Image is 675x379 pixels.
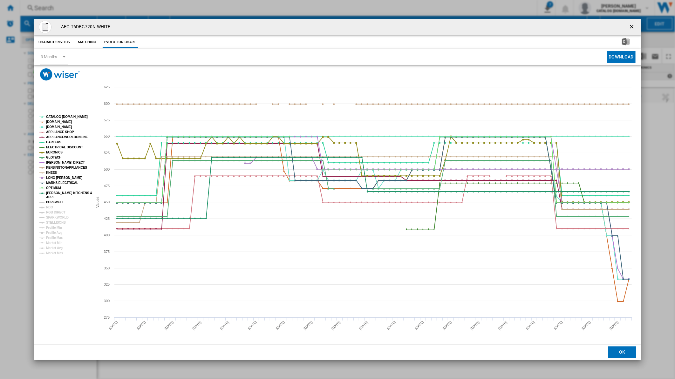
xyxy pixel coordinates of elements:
tspan: [DATE] [386,320,397,331]
tspan: 500 [104,167,110,171]
tspan: OPTIMUM [46,186,61,190]
img: excel-24x24.png [622,38,630,45]
tspan: [DATE] [609,320,619,331]
tspan: 625 [104,85,110,89]
tspan: 400 [104,233,110,237]
img: logo_wiser_300x94.png [40,68,80,81]
tspan: KNEES [46,171,57,174]
tspan: 575 [104,118,110,122]
button: Characteristics [37,37,72,48]
button: Download in Excel [612,37,640,48]
tspan: SPARKWORLD [46,216,69,219]
tspan: 525 [104,151,110,155]
tspan: [DATE] [358,320,369,331]
tspan: 450 [104,200,110,204]
tspan: [DOMAIN_NAME] [46,120,72,124]
tspan: [DATE] [108,320,119,331]
tspan: Market Max [46,251,63,255]
tspan: 325 [104,282,110,286]
tspan: Profile Min [46,226,62,229]
tspan: EURONICS [46,151,63,154]
tspan: 375 [104,250,110,254]
tspan: [DATE] [553,320,564,331]
md-dialog: Product popup [34,19,641,360]
tspan: LONG [PERSON_NAME] [46,176,82,179]
tspan: [DATE] [470,320,480,331]
div: 3 Months [41,54,57,59]
button: OK [608,347,636,358]
tspan: GLOTECH [46,156,61,159]
ng-md-icon: getI18NText('BUTTONS.CLOSE_DIALOG') [629,24,636,31]
tspan: [DATE] [331,320,341,331]
button: Evolution chart [103,37,138,48]
tspan: Profile Max [46,236,63,240]
tspan: Profile Avg [46,231,62,234]
tspan: CATALOG [DOMAIN_NAME] [46,115,88,118]
tspan: CARTERS [46,140,61,144]
tspan: RGB DIRECT [46,211,65,214]
tspan: [DATE] [192,320,202,331]
tspan: ELECTRICAL DISCOUNT [46,146,83,149]
tspan: STELLISONS [46,221,66,224]
tspan: KENSINGTONAPPLIANCES [46,166,87,169]
tspan: Values [96,197,100,208]
tspan: PUREWELL [46,200,64,204]
img: aeg_t6dbg720n_247089_34-0100-0296.png [39,21,51,33]
tspan: [DOMAIN_NAME] [46,125,72,129]
tspan: 275 [104,315,110,319]
tspan: [DATE] [220,320,230,331]
tspan: 300 [104,299,110,303]
tspan: [PERSON_NAME] KITCHENS & [46,191,92,195]
tspan: [DATE] [164,320,174,331]
tspan: Market Avg [46,246,63,250]
tspan: [DATE] [136,320,147,331]
tspan: APPL [46,195,54,199]
tspan: [DATE] [414,320,425,331]
button: getI18NText('BUTTONS.CLOSE_DIALOG') [626,21,639,33]
tspan: [DATE] [581,320,591,331]
tspan: [DATE] [303,320,313,331]
tspan: APPLIANCEWORLDONLINE [46,135,88,139]
tspan: MARKS ELECTRICAL [46,181,78,185]
tspan: 475 [104,184,110,188]
tspan: [PERSON_NAME] DIRECT [46,161,85,164]
tspan: 425 [104,217,110,220]
tspan: APPLIANCE SHOP [46,130,74,134]
button: Download [607,51,636,63]
tspan: [DATE] [247,320,258,331]
tspan: [DATE] [442,320,453,331]
tspan: Market Min [46,241,62,245]
tspan: 350 [104,266,110,270]
tspan: 550 [104,134,110,138]
tspan: 600 [104,102,110,105]
tspan: [DATE] [525,320,536,331]
h4: AEG T6DBG720N WHITE [58,24,110,30]
tspan: RDO [46,206,53,209]
button: Matching [73,37,101,48]
tspan: [DATE] [498,320,508,331]
tspan: [DATE] [275,320,286,331]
